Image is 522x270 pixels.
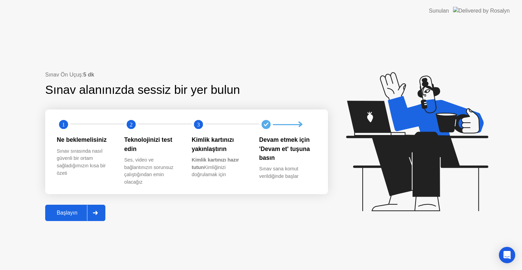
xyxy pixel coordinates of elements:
img: Delivered by Rosalyn [453,7,510,15]
div: Sınav sana komut verildiğinde başlar [259,165,316,180]
text: 3 [197,121,200,128]
div: Kimlik kartınızı yakınlaştırın [192,135,248,153]
div: Sınav Ön Uçuş: [45,71,328,79]
text: 2 [129,121,132,128]
b: 5 dk [83,72,94,78]
div: Sınav alanınızda sessiz bir yer bulun [45,81,285,99]
div: Başlayın [47,210,87,216]
div: Open Intercom Messenger [499,247,515,263]
div: Sunulan [429,7,449,15]
div: Teknolojinizi test edin [124,135,181,153]
div: Kimliğinizi doğrulamak için [192,156,248,179]
b: Kimlik kartınızı hazır tutun [192,157,239,170]
button: Başlayın [45,205,105,221]
div: Sınav sırasında nasıl güvenli bir ortam sağladığımızın kısa bir özeti [57,148,114,177]
div: Ses, video ve bağlantınızın sorunsuz çalıştığından emin olacağız [124,156,181,186]
div: Devam etmek için 'Devam et' tuşuna basın [259,135,316,162]
text: 1 [62,121,65,128]
div: Ne beklemelisiniz [57,135,114,144]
